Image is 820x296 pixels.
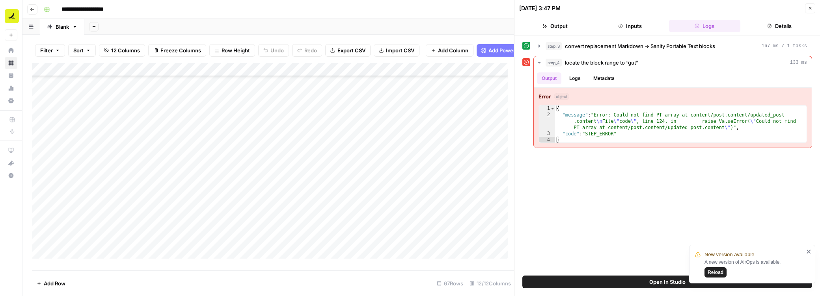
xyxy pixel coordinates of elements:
[539,131,555,137] div: 3
[5,57,17,69] a: Browse
[565,42,715,50] span: convert replacement Markdown → Sanity Portable Text blocks
[519,20,591,32] button: Output
[5,157,17,169] button: What's new?
[649,278,686,286] span: Open In Studio
[708,269,723,276] span: Reload
[148,44,206,57] button: Freeze Columns
[99,44,145,57] button: 12 Columns
[68,44,96,57] button: Sort
[40,46,53,54] span: Filter
[434,277,466,290] div: 67 Rows
[5,144,17,157] a: AirOps Academy
[589,72,619,84] button: Metadata
[160,46,201,54] span: Freeze Columns
[704,251,754,259] span: New version available
[539,112,555,131] div: 2
[744,20,815,32] button: Details
[488,46,531,54] span: Add Power Agent
[534,56,812,69] button: 133 ms
[40,19,84,35] a: Blank
[539,105,555,112] div: 1
[522,276,812,288] button: Open In Studio
[5,82,17,94] a: Usage
[5,44,17,57] a: Home
[762,43,807,50] span: 167 ms / 1 tasks
[790,59,807,66] span: 133 ms
[554,93,569,100] span: object
[704,259,804,277] div: A new version of AirOps is available.
[5,69,17,82] a: Your Data
[5,6,17,26] button: Workspace: Ramp
[534,69,812,148] div: 133 ms
[565,59,638,67] span: locate the block range to “gut”
[550,105,555,112] span: Toggle code folding, rows 1 through 4
[438,46,468,54] span: Add Column
[477,44,536,57] button: Add Power Agent
[546,42,562,50] span: step_3
[374,44,419,57] button: Import CSV
[466,277,514,290] div: 12/12 Columns
[325,44,371,57] button: Export CSV
[519,4,561,12] div: [DATE] 3:47 PM
[209,44,255,57] button: Row Height
[669,20,741,32] button: Logs
[5,169,17,182] button: Help + Support
[5,94,17,107] a: Settings
[111,46,140,54] span: 12 Columns
[426,44,473,57] button: Add Column
[32,277,70,290] button: Add Row
[806,248,812,255] button: close
[539,92,551,100] strong: Error
[44,279,65,287] span: Add Row
[386,46,414,54] span: Import CSV
[704,267,727,277] button: Reload
[35,44,65,57] button: Filter
[546,59,562,67] span: step_4
[539,137,555,143] div: 4
[537,72,561,84] button: Output
[5,9,19,23] img: Ramp Logo
[222,46,250,54] span: Row Height
[534,40,812,52] button: 167 ms / 1 tasks
[258,44,289,57] button: Undo
[337,46,365,54] span: Export CSV
[270,46,284,54] span: Undo
[56,23,69,31] div: Blank
[73,46,84,54] span: Sort
[565,72,585,84] button: Logs
[594,20,666,32] button: Inputs
[304,46,317,54] span: Redo
[292,44,322,57] button: Redo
